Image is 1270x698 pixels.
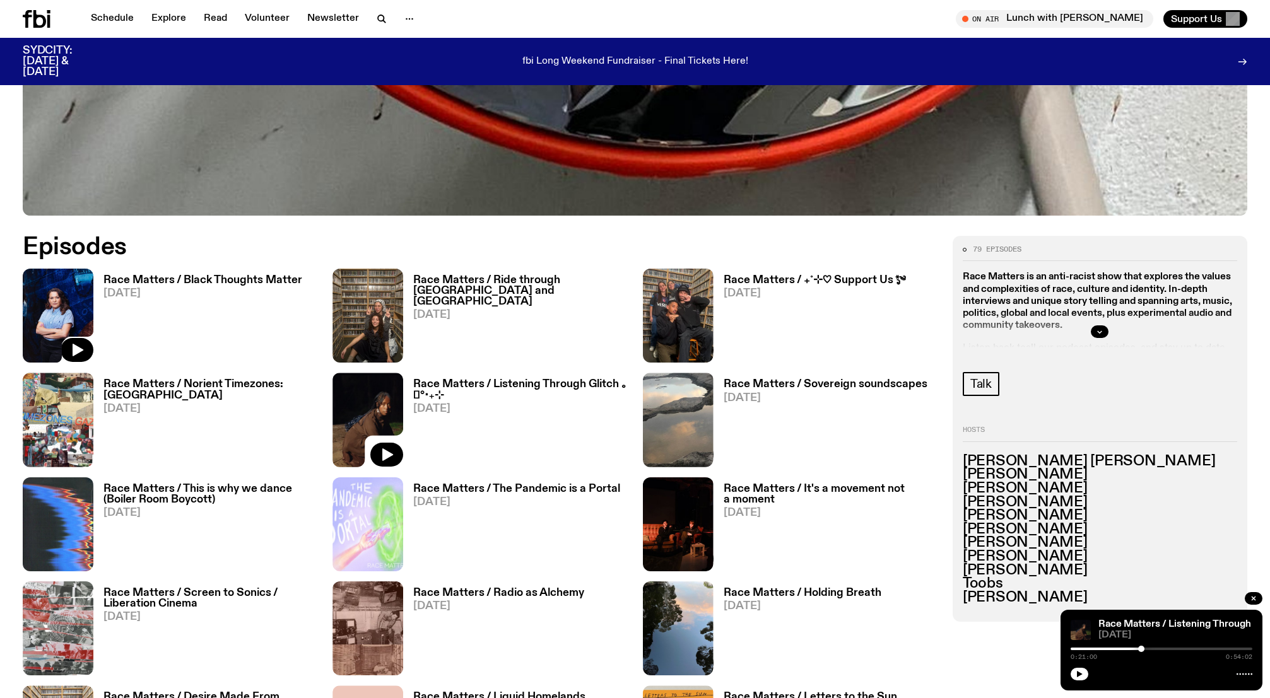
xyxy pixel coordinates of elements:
[970,377,992,391] span: Talk
[237,10,297,28] a: Volunteer
[1071,620,1091,640] img: Fetle crouches in a park at night. They are wearing a long brown garment and looking solemnly int...
[963,372,999,396] a: Talk
[963,550,1237,564] h3: [PERSON_NAME]
[103,484,317,505] h3: Race Matters / This is why we dance (Boiler Room Boycott)
[93,588,317,675] a: Race Matters / Screen to Sonics / Liberation Cinema[DATE]
[103,379,317,400] h3: Race Matters / Norient Timezones: [GEOGRAPHIC_DATA]
[196,10,235,28] a: Read
[83,10,141,28] a: Schedule
[963,536,1237,550] h3: [PERSON_NAME]
[714,275,905,363] a: Race Matters / ₊˚⊹♡ Support Us *ೃ༄[DATE]
[1226,654,1252,660] span: 0:54:02
[403,588,584,675] a: Race Matters / Radio as Alchemy[DATE]
[643,477,714,571] img: A photo of Shareeka and Ethan speaking live at The Red Rattler, a repurposed warehouse venue. The...
[103,404,317,414] span: [DATE]
[413,601,584,612] span: [DATE]
[332,269,403,363] img: Sara and Malaak squatting on ground in fbi music library. Sara is making peace signs behind Malaa...
[1163,10,1247,28] button: Support Us
[300,10,367,28] a: Newsletter
[963,509,1237,523] h3: [PERSON_NAME]
[724,484,938,505] h3: Race Matters / It's a movement not a moment
[403,379,627,467] a: Race Matters / Listening Through Glitch ｡𖦹°‧₊⊹[DATE]
[1098,631,1252,640] span: [DATE]
[963,564,1237,578] h3: [PERSON_NAME]
[403,275,627,363] a: Race Matters / Ride through [GEOGRAPHIC_DATA] and [GEOGRAPHIC_DATA][DATE]
[963,523,1237,537] h3: [PERSON_NAME]
[144,10,194,28] a: Explore
[413,497,620,508] span: [DATE]
[963,591,1237,605] h3: [PERSON_NAME]
[103,612,317,622] span: [DATE]
[23,236,834,259] h2: Episodes
[413,275,627,307] h3: Race Matters / Ride through [GEOGRAPHIC_DATA] and [GEOGRAPHIC_DATA]
[724,601,881,612] span: [DATE]
[413,310,627,320] span: [DATE]
[643,581,714,675] img: Trees reflect in a body of water in Tommeginne Country, the ancestral lands of Jody, where they c...
[724,288,905,299] span: [DATE]
[103,288,302,299] span: [DATE]
[714,484,938,571] a: Race Matters / It's a movement not a moment[DATE]
[956,10,1153,28] button: On AirLunch with [PERSON_NAME]
[724,588,881,598] h3: Race Matters / Holding Breath
[963,468,1237,482] h3: [PERSON_NAME]
[413,588,584,598] h3: Race Matters / Radio as Alchemy
[103,508,317,518] span: [DATE]
[93,275,302,363] a: Race Matters / Black Thoughts Matter[DATE]
[23,477,93,571] img: A spectral view of a waveform, warped and glitched
[413,404,627,414] span: [DATE]
[643,373,714,467] img: A sandstone rock on the coast with puddles of ocean water. The water is clear, and it's reflectin...
[1071,654,1097,660] span: 0:21:00
[522,56,748,67] p: fbi Long Weekend Fundraiser - Final Tickets Here!
[714,379,927,467] a: Race Matters / Sovereign soundscapes[DATE]
[1171,13,1222,25] span: Support Us
[724,508,938,518] span: [DATE]
[963,455,1237,468] h3: [PERSON_NAME] [PERSON_NAME]
[963,577,1237,591] h3: Toobs
[724,379,927,390] h3: Race Matters / Sovereign soundscapes
[724,275,905,286] h3: Race Matters / ₊˚⊹♡ Support Us *ೃ༄
[332,581,403,675] img: A collage of three images. From to bottom: Jose Maceda - Ugnayan - for 20 radio stations (1973) P...
[963,496,1237,509] h3: [PERSON_NAME]
[93,379,317,467] a: Race Matters / Norient Timezones: [GEOGRAPHIC_DATA][DATE]
[724,393,927,404] span: [DATE]
[963,482,1237,496] h3: [PERSON_NAME]
[413,379,627,400] h3: Race Matters / Listening Through Glitch ｡𖦹°‧₊⊹
[403,484,620,571] a: Race Matters / The Pandemic is a Portal[DATE]
[413,484,620,494] h3: Race Matters / The Pandemic is a Portal
[103,588,317,609] h3: Race Matters / Screen to Sonics / Liberation Cinema
[973,246,1021,253] span: 79 episodes
[23,45,103,78] h3: SYDCITY: [DATE] & [DATE]
[714,588,881,675] a: Race Matters / Holding Breath[DATE]
[103,275,302,286] h3: Race Matters / Black Thoughts Matter
[963,272,1232,330] strong: Race Matters is an anti-racist show that explores the values and complexities of race, culture an...
[93,484,317,571] a: Race Matters / This is why we dance (Boiler Room Boycott)[DATE]
[963,426,1237,441] h2: Hosts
